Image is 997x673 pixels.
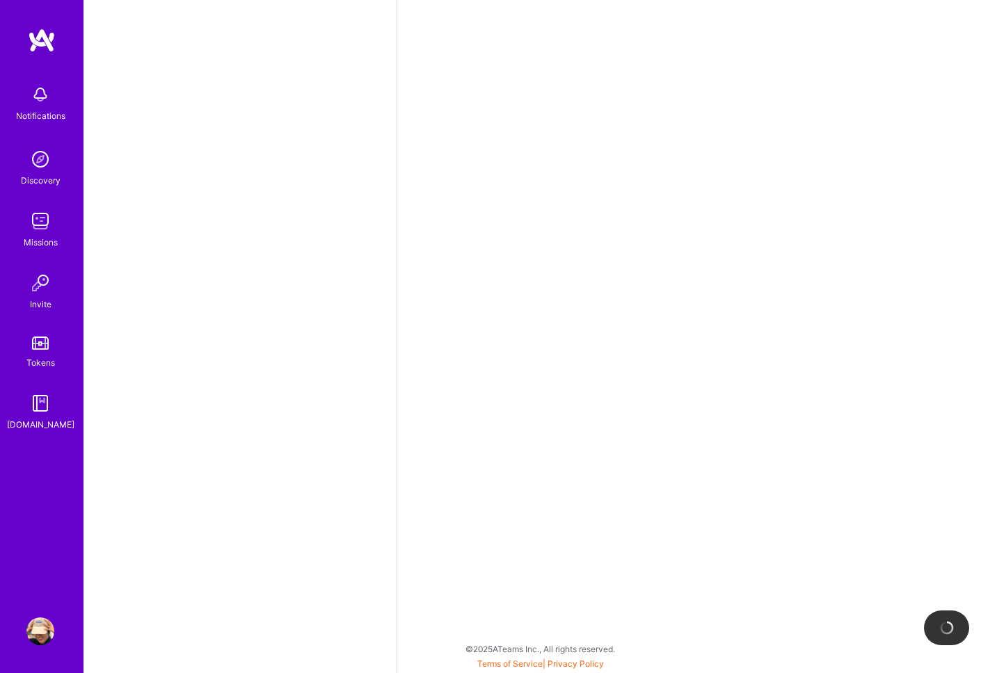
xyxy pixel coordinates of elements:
div: © 2025 ATeams Inc., All rights reserved. [83,631,997,666]
img: loading [937,619,955,637]
img: User Avatar [26,617,54,645]
div: Notifications [16,108,65,123]
div: Invite [30,297,51,311]
a: User Avatar [23,617,58,645]
img: discovery [26,145,54,173]
img: bell [26,81,54,108]
div: Tokens [26,355,55,370]
div: Discovery [21,173,61,188]
a: Privacy Policy [548,658,604,669]
img: tokens [32,336,49,350]
img: teamwork [26,207,54,235]
span: | [477,658,604,669]
div: Missions [24,235,58,250]
img: guide book [26,389,54,417]
img: logo [28,28,56,53]
img: Invite [26,269,54,297]
div: [DOMAIN_NAME] [7,417,74,432]
a: Terms of Service [477,658,543,669]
